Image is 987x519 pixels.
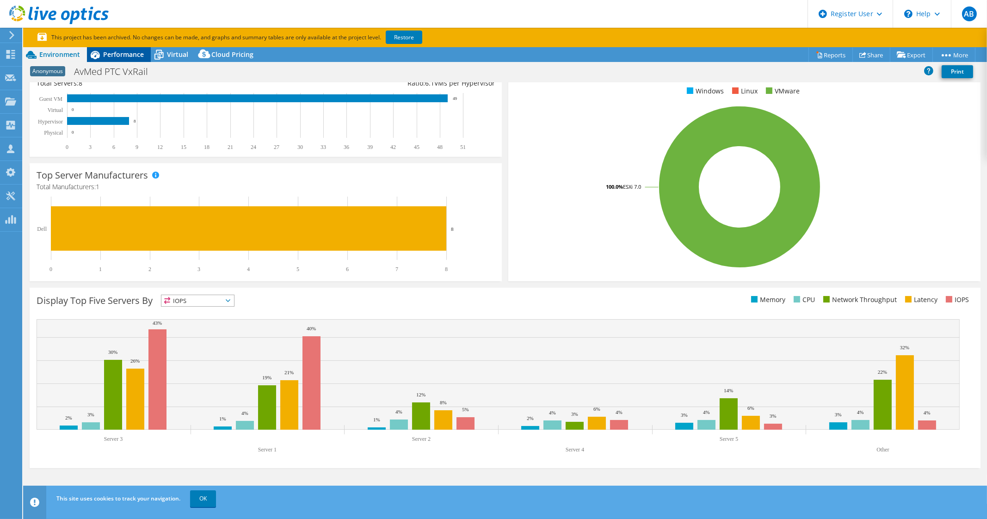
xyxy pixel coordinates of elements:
text: 4 [247,266,250,272]
text: 33 [321,144,326,150]
text: 21% [284,370,294,375]
text: 1% [373,417,380,422]
text: 24 [251,144,256,150]
h4: Total Manufacturers: [37,182,495,192]
span: Cloud Pricing [211,50,253,59]
text: 30% [108,349,117,355]
text: 26% [130,358,140,364]
li: IOPS [944,295,969,305]
li: CPU [791,295,815,305]
text: 43% [153,320,162,326]
text: Server 5 [720,436,738,442]
text: 0 [66,144,68,150]
text: 2 [148,266,151,272]
text: 3% [681,412,688,418]
text: 1% [219,416,226,421]
span: AB [962,6,977,21]
text: 9 [136,144,138,150]
text: 2% [527,415,534,421]
svg: \n [904,10,913,18]
text: 8% [440,400,447,405]
text: Server 1 [258,446,277,453]
span: Environment [39,50,80,59]
text: 15 [181,144,186,150]
li: Memory [749,295,785,305]
span: IOPS [161,295,234,306]
text: 0 [72,130,74,135]
text: 39 [367,144,373,150]
text: 30 [297,144,303,150]
li: Network Throughput [821,295,897,305]
text: 6 [112,144,115,150]
text: 3% [770,413,777,419]
h1: AvMed PTC VxRail [70,67,162,77]
text: 4% [549,410,556,415]
text: Server 2 [412,436,431,442]
text: 12% [416,392,426,397]
tspan: 100.0% [606,183,623,190]
a: More [932,48,975,62]
text: 1 [99,266,102,272]
h3: Top Server Manufacturers [37,170,148,180]
div: Total Servers: [37,78,265,88]
text: Hypervisor [38,118,63,125]
span: 8 [79,79,82,87]
span: Performance [103,50,144,59]
text: 6 [346,266,349,272]
li: Linux [730,86,758,96]
text: 22% [878,369,887,375]
a: Export [890,48,933,62]
text: 0 [72,107,74,112]
text: Dell [37,226,47,232]
text: 2% [65,415,72,420]
text: 45 [414,144,419,150]
div: Ratio: VMs per Hypervisor [265,78,494,88]
text: 19% [262,375,271,380]
a: Print [942,65,973,78]
span: 6.1 [425,79,434,87]
text: 42 [390,144,396,150]
text: 3% [835,412,842,417]
text: 8 [451,226,454,232]
text: 4% [395,409,402,414]
a: Restore [386,31,422,44]
text: 36 [344,144,349,150]
text: 18 [204,144,210,150]
text: 4% [703,409,710,415]
text: 12 [157,144,163,150]
text: 49 [453,96,457,101]
span: Virtual [167,50,188,59]
text: 3% [571,411,578,417]
li: Windows [685,86,724,96]
text: 4% [241,410,248,416]
text: 3 [89,144,92,150]
text: 5% [462,407,469,412]
text: 0 [49,266,52,272]
text: 3 [197,266,200,272]
text: 8 [445,266,448,272]
text: 7 [395,266,398,272]
a: Share [852,48,890,62]
li: VMware [764,86,800,96]
text: 4% [616,409,623,415]
text: 27 [274,144,279,150]
text: Server 4 [566,446,584,453]
text: Virtual [48,107,63,113]
text: 32% [900,345,909,350]
text: 51 [460,144,466,150]
text: Guest VM [39,96,62,102]
text: 6% [593,406,600,412]
text: 3% [87,412,94,417]
span: 1 [96,182,99,191]
text: 4% [924,410,931,415]
a: OK [190,490,216,507]
text: Server 3 [104,436,123,442]
a: Reports [808,48,853,62]
text: 14% [724,388,733,393]
text: 40% [307,326,316,331]
tspan: ESXi 7.0 [623,183,641,190]
text: Other [876,446,889,453]
span: Anonymous [30,66,65,76]
li: Latency [903,295,938,305]
text: 5 [296,266,299,272]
